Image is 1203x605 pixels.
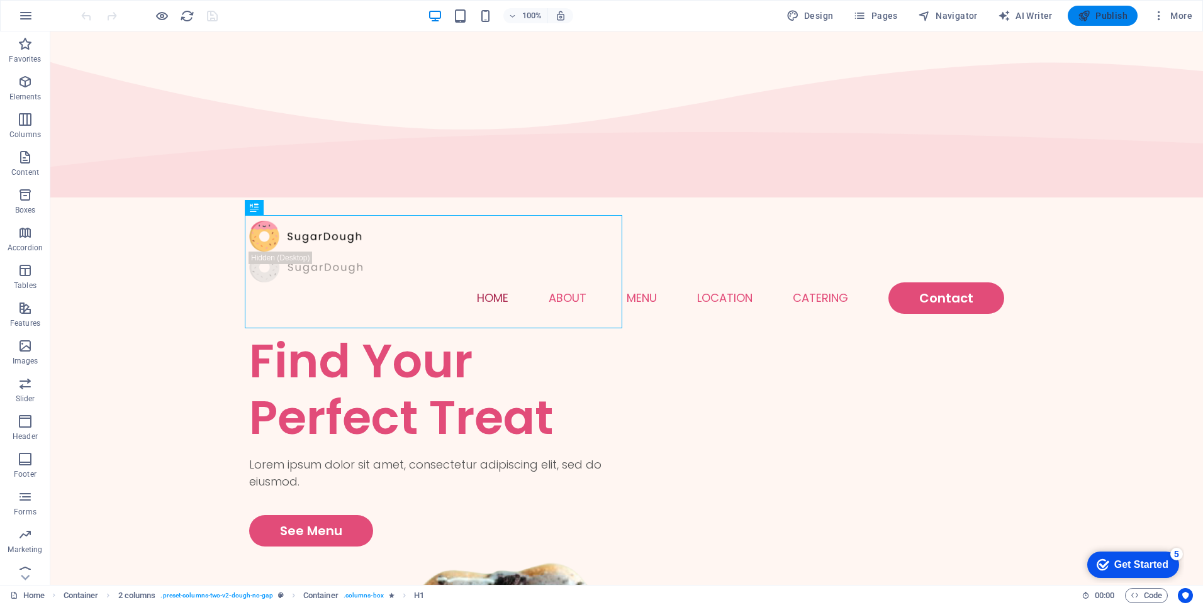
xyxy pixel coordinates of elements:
[9,54,41,64] p: Favorites
[8,243,43,253] p: Accordion
[14,507,36,517] p: Forms
[1148,6,1197,26] button: More
[16,394,35,404] p: Slider
[1082,588,1115,603] h6: Session time
[1178,588,1193,603] button: Usercentrics
[93,3,106,15] div: 5
[848,6,902,26] button: Pages
[8,545,42,555] p: Marketing
[64,588,425,603] nav: breadcrumb
[993,6,1058,26] button: AI Writer
[1068,6,1138,26] button: Publish
[1131,588,1162,603] span: Code
[1153,9,1192,22] span: More
[179,8,194,23] button: reload
[180,9,194,23] i: Reload page
[64,588,99,603] span: Click to select. Double-click to edit
[14,280,36,291] p: Tables
[154,8,169,23] button: Click here to leave preview mode and continue editing
[9,92,42,102] p: Elements
[10,318,40,328] p: Features
[14,469,36,479] p: Footer
[389,592,394,599] i: Element contains an animation
[522,8,542,23] h6: 100%
[10,588,45,603] a: Click to cancel selection. Double-click to open Pages
[160,588,272,603] span: . preset-columns-two-v2-dough-no-gap
[303,588,339,603] span: Click to select. Double-click to edit
[13,431,38,441] p: Header
[11,167,39,177] p: Content
[278,592,284,599] i: This element is a customizable preset
[1078,9,1127,22] span: Publish
[344,588,384,603] span: . columns-box
[913,6,983,26] button: Navigator
[13,356,38,366] p: Images
[9,130,41,140] p: Columns
[1095,588,1114,603] span: 00 00
[118,588,156,603] span: Click to select. Double-click to edit
[998,9,1053,22] span: AI Writer
[555,10,566,21] i: On resize automatically adjust zoom level to fit chosen device.
[853,9,897,22] span: Pages
[37,14,91,25] div: Get Started
[918,9,978,22] span: Navigator
[781,6,839,26] div: Design (Ctrl+Alt+Y)
[503,8,548,23] button: 100%
[414,588,424,603] span: Click to select. Double-click to edit
[786,9,834,22] span: Design
[10,6,102,33] div: Get Started 5 items remaining, 0% complete
[1104,591,1105,600] span: :
[781,6,839,26] button: Design
[15,205,36,215] p: Boxes
[1125,588,1168,603] button: Code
